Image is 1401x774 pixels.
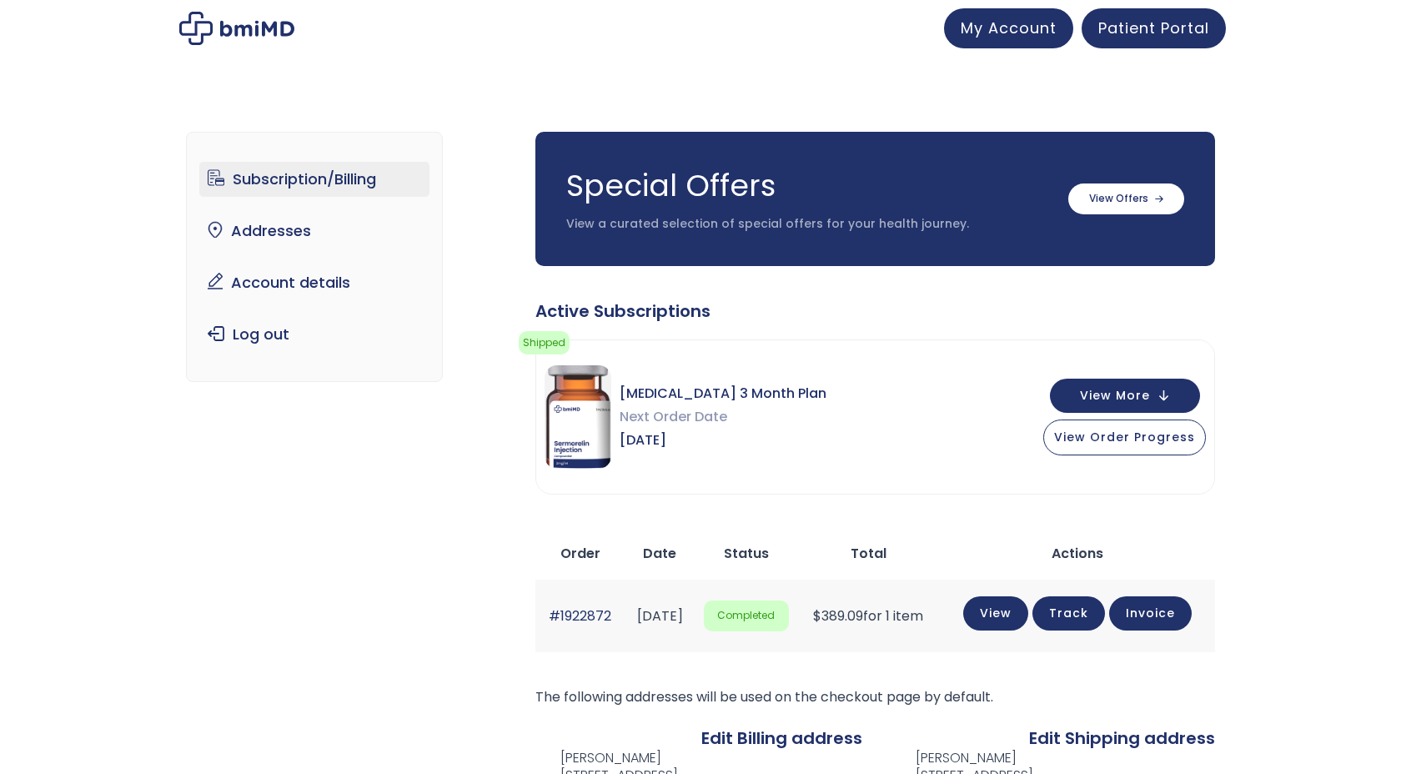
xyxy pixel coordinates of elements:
[199,162,430,197] a: Subscription/Billing
[1098,18,1209,38] span: Patient Portal
[1109,596,1192,631] a: Invoice
[1054,429,1195,445] span: View Order Progress
[186,132,444,382] nav: Account pages
[620,405,826,429] span: Next Order Date
[813,606,821,626] span: $
[179,12,294,45] img: My account
[643,544,676,563] span: Date
[199,317,430,352] a: Log out
[199,214,430,249] a: Addresses
[1050,379,1200,413] button: View More
[566,165,1052,207] h3: Special Offers
[851,544,886,563] span: Total
[620,429,826,452] span: [DATE]
[963,596,1028,631] a: View
[549,606,611,626] a: #1922872
[961,18,1057,38] span: My Account
[519,331,570,354] span: Shipped
[797,580,940,652] td: for 1 item
[620,382,826,405] span: [MEDICAL_DATA] 3 Month Plan
[1043,420,1206,455] button: View Order Progress
[560,544,600,563] span: Order
[1052,544,1103,563] span: Actions
[1029,726,1215,750] a: Edit Shipping address
[1082,8,1226,48] a: Patient Portal
[637,606,683,626] time: [DATE]
[566,216,1052,233] p: View a curated selection of special offers for your health journey.
[1080,390,1150,401] span: View More
[944,8,1073,48] a: My Account
[535,299,1215,323] div: Active Subscriptions
[724,544,769,563] span: Status
[199,265,430,300] a: Account details
[1032,596,1105,631] a: Track
[701,726,862,750] a: Edit Billing address
[535,686,1215,709] p: The following addresses will be used on the checkout page by default.
[545,365,611,469] img: Sermorelin 3 Month Plan
[704,601,790,631] span: Completed
[813,606,863,626] span: 389.09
